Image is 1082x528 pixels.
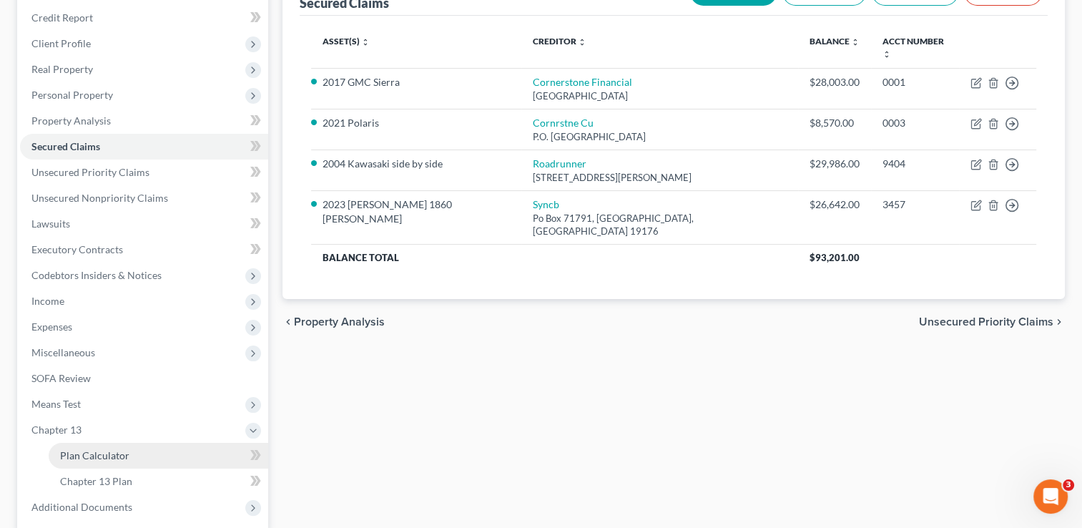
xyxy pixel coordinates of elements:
[882,50,891,59] i: unfold_more
[31,372,91,384] span: SOFA Review
[31,63,93,75] span: Real Property
[533,171,787,185] div: [STREET_ADDRESS][PERSON_NAME]
[919,316,1065,328] button: Unsecured Priority Claims chevron_right
[882,116,948,130] div: 0003
[882,157,948,171] div: 9404
[294,316,385,328] span: Property Analysis
[851,38,860,47] i: unfold_more
[60,475,132,487] span: Chapter 13 Plan
[578,38,586,47] i: unfold_more
[49,443,268,469] a: Plan Calculator
[361,38,370,47] i: unfold_more
[323,36,370,47] a: Asset(s) unfold_more
[533,36,586,47] a: Creditor unfold_more
[810,157,860,171] div: $29,986.00
[1053,316,1065,328] i: chevron_right
[20,211,268,237] a: Lawsuits
[323,116,509,130] li: 2021 Polaris
[533,130,787,144] div: P.O. [GEOGRAPHIC_DATA]
[1063,479,1074,491] span: 3
[31,269,162,281] span: Codebtors Insiders & Notices
[31,89,113,101] span: Personal Property
[60,449,129,461] span: Plan Calculator
[810,36,860,47] a: Balance unfold_more
[20,160,268,185] a: Unsecured Priority Claims
[31,501,132,513] span: Additional Documents
[810,252,860,263] span: $93,201.00
[810,75,860,89] div: $28,003.00
[31,424,82,436] span: Chapter 13
[533,212,787,238] div: Po Box 71791, [GEOGRAPHIC_DATA], [GEOGRAPHIC_DATA] 19176
[31,140,100,152] span: Secured Claims
[31,114,111,127] span: Property Analysis
[323,75,509,89] li: 2017 GMC Sierra
[1033,479,1068,514] iframe: Intercom live chat
[31,295,64,307] span: Income
[31,37,91,49] span: Client Profile
[31,217,70,230] span: Lawsuits
[533,89,787,103] div: [GEOGRAPHIC_DATA]
[31,11,93,24] span: Credit Report
[810,116,860,130] div: $8,570.00
[20,134,268,160] a: Secured Claims
[31,398,81,410] span: Means Test
[31,321,72,333] span: Expenses
[533,117,594,129] a: Cornrstne Cu
[20,185,268,211] a: Unsecured Nonpriority Claims
[282,316,385,328] button: chevron_left Property Analysis
[882,197,948,212] div: 3457
[882,75,948,89] div: 0001
[282,316,294,328] i: chevron_left
[49,469,268,494] a: Chapter 13 Plan
[311,245,797,270] th: Balance Total
[31,166,149,178] span: Unsecured Priority Claims
[20,237,268,263] a: Executory Contracts
[20,108,268,134] a: Property Analysis
[20,5,268,31] a: Credit Report
[533,76,632,88] a: Cornerstone Financial
[810,197,860,212] div: $26,642.00
[31,243,123,255] span: Executory Contracts
[20,366,268,391] a: SOFA Review
[533,198,559,210] a: Syncb
[533,157,586,170] a: Roadrunner
[323,157,509,171] li: 2004 Kawasaki side by side
[882,36,944,59] a: Acct Number unfold_more
[31,346,95,358] span: Miscellaneous
[31,192,168,204] span: Unsecured Nonpriority Claims
[323,197,509,226] li: 2023 [PERSON_NAME] 1860 [PERSON_NAME]
[919,316,1053,328] span: Unsecured Priority Claims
